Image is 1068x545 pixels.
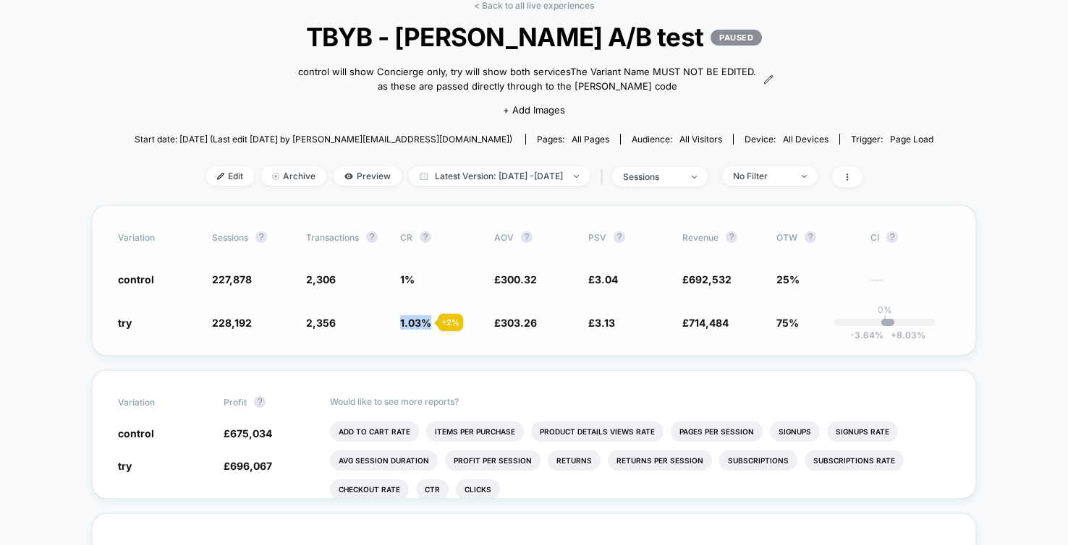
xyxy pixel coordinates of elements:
[306,232,359,243] span: Transactions
[733,171,791,181] div: No Filter
[608,450,712,471] li: Returns Per Session
[445,450,541,471] li: Profit Per Session
[689,317,729,329] span: 714,484
[118,231,198,243] span: Variation
[851,134,933,145] div: Trigger:
[883,315,886,326] p: |
[230,460,272,472] span: 696,067
[224,460,272,472] span: £
[572,134,609,145] span: all pages
[503,104,565,116] span: + Add Images
[306,317,336,329] span: 2,356
[409,166,590,186] span: Latest Version: [DATE] - [DATE]
[501,273,537,286] span: 300.32
[711,30,762,46] p: PAUSED
[776,273,800,286] span: 25%
[118,427,154,439] span: control
[212,273,252,286] span: 227,878
[494,273,537,286] span: £
[726,231,737,243] button: ?
[614,231,625,243] button: ?
[776,231,856,243] span: OTW
[805,450,904,471] li: Subscriptions Rate
[632,134,722,145] div: Audience:
[890,134,933,145] span: Page Load
[850,330,883,340] span: -3.64 %
[400,232,412,243] span: CR
[494,232,514,243] span: AOV
[366,231,378,243] button: ?
[870,231,950,243] span: CI
[878,304,892,315] p: 0%
[776,317,799,329] span: 75%
[623,171,681,182] div: sessions
[870,275,950,286] span: ---
[400,273,415,286] span: 1 %
[805,231,816,243] button: ?
[770,421,820,442] li: Signups
[416,479,449,499] li: Ctr
[692,176,697,179] img: end
[531,421,664,442] li: Product Details Views Rate
[118,317,132,329] span: try
[595,273,618,286] span: 3.04
[272,173,279,180] img: end
[494,317,537,329] span: £
[212,232,248,243] span: Sessions
[255,231,267,243] button: ?
[501,317,537,329] span: 303.26
[827,421,898,442] li: Signups Rate
[682,273,732,286] span: £
[883,330,925,340] span: 8.03 %
[671,421,763,442] li: Pages Per Session
[682,317,729,329] span: £
[135,134,512,145] span: Start date: [DATE] (Last edit [DATE] by [PERSON_NAME][EMAIL_ADDRESS][DOMAIN_NAME])
[206,166,254,186] span: Edit
[330,396,951,407] p: Would like to see more reports?
[719,450,797,471] li: Subscriptions
[588,232,606,243] span: PSV
[426,421,524,442] li: Items Per Purchase
[802,175,807,178] img: end
[891,330,897,340] span: +
[217,173,224,180] img: edit
[118,273,154,286] span: control
[118,460,132,472] span: try
[521,231,533,243] button: ?
[420,231,431,243] button: ?
[588,317,615,329] span: £
[254,396,266,408] button: ?
[330,479,409,499] li: Checkout Rate
[886,231,898,243] button: ?
[783,134,828,145] span: all devices
[261,166,326,186] span: Archive
[537,134,609,145] div: Pages:
[438,314,463,331] div: + 2 %
[733,134,839,145] span: Device:
[400,317,431,329] span: 1.03 %
[212,317,252,329] span: 228,192
[174,22,893,52] span: TBYB - [PERSON_NAME] A/B test
[420,173,428,180] img: calendar
[689,273,732,286] span: 692,532
[682,232,719,243] span: Revenue
[334,166,402,186] span: Preview
[306,273,336,286] span: 2,306
[679,134,722,145] span: All Visitors
[595,317,615,329] span: 3.13
[574,175,579,178] img: end
[224,427,272,439] span: £
[330,450,438,471] li: Avg Session Duration
[548,450,601,471] li: Returns
[456,479,500,499] li: Clicks
[224,397,247,408] span: Profit
[230,427,272,439] span: 675,034
[330,421,419,442] li: Add To Cart Rate
[588,273,618,286] span: £
[294,65,760,93] span: control will show Concierge only, try will show both servicesThe Variant Name MUST NOT BE EDITED....
[118,396,198,408] span: Variation
[597,166,612,187] span: |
